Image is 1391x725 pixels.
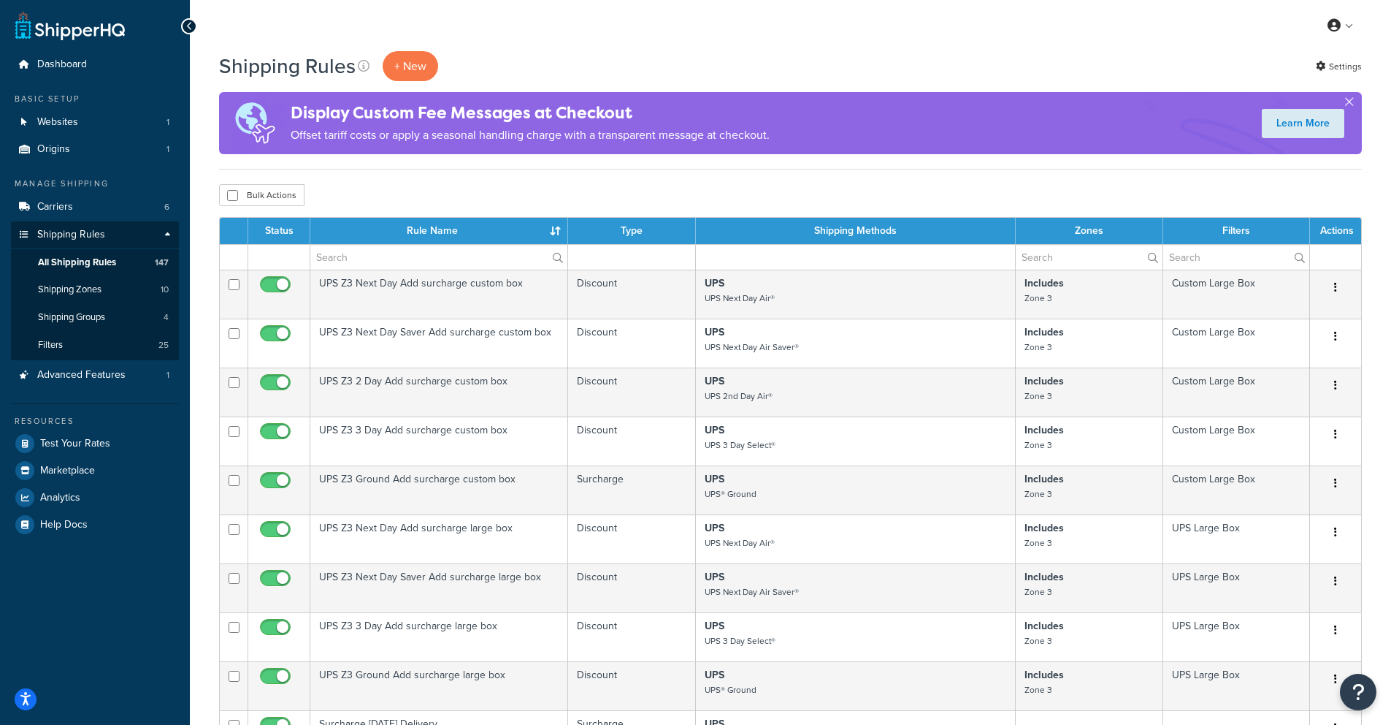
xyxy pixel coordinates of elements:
[40,492,80,504] span: Analytics
[705,292,775,305] small: UPS Next Day Air®
[11,136,179,163] a: Origins 1
[11,415,179,428] div: Resources
[1163,270,1310,319] td: Custom Large Box
[705,341,799,354] small: UPS Next Day Air Saver®
[1163,563,1310,612] td: UPS Large Box
[568,661,696,710] td: Discount
[310,417,568,466] td: UPS Z3 3 Day Add surcharge custom box
[1016,245,1162,270] input: Search
[11,249,179,276] li: All Shipping Rules
[1163,368,1310,417] td: Custom Large Box
[166,369,169,382] span: 1
[1024,487,1052,501] small: Zone 3
[11,51,179,78] a: Dashboard
[11,249,179,276] a: All Shipping Rules 147
[15,11,125,40] a: ShipperHQ Home
[11,458,179,484] li: Marketplace
[11,276,179,303] li: Shipping Zones
[1024,292,1052,305] small: Zone 3
[1024,569,1064,585] strong: Includes
[38,311,105,324] span: Shipping Groups
[11,304,179,331] a: Shipping Groups 4
[37,229,105,241] span: Shipping Rules
[1024,471,1064,487] strong: Includes
[1024,585,1052,599] small: Zone 3
[291,125,770,145] p: Offset tariff costs or apply a seasonal handling charge with a transparent message at checkout.
[11,93,179,105] div: Basic Setup
[11,485,179,511] li: Analytics
[1024,618,1064,634] strong: Includes
[248,218,310,244] th: Status
[1024,439,1052,452] small: Zone 3
[158,339,169,352] span: 25
[166,143,169,156] span: 1
[219,52,356,80] h1: Shipping Rules
[1340,674,1376,710] button: Open Resource Center
[1163,515,1310,563] td: UPS Large Box
[1316,56,1362,77] a: Settings
[1024,536,1052,550] small: Zone 3
[310,612,568,661] td: UPS Z3 3 Day Add surcharge large box
[219,184,304,206] button: Bulk Actions
[310,563,568,612] td: UPS Z3 Next Day Saver Add surcharge large box
[568,515,696,563] td: Discount
[38,284,101,296] span: Shipping Zones
[1163,319,1310,368] td: Custom Large Box
[37,116,78,129] span: Websites
[11,221,179,360] li: Shipping Rules
[1310,218,1361,244] th: Actions
[1024,373,1064,389] strong: Includes
[705,471,724,487] strong: UPS
[705,390,773,403] small: UPS 2nd Day Air®
[705,373,724,389] strong: UPS
[1024,634,1052,648] small: Zone 3
[310,319,568,368] td: UPS Z3 Next Day Saver Add surcharge custom box
[11,221,179,248] a: Shipping Rules
[38,257,116,269] span: All Shipping Rules
[37,201,73,213] span: Carriers
[11,430,179,457] a: Test Your Rates
[1024,324,1064,340] strong: Includes
[1163,218,1310,244] th: Filters
[1016,218,1163,244] th: Zones
[310,245,567,270] input: Search
[164,201,169,213] span: 6
[11,304,179,331] li: Shipping Groups
[705,618,724,634] strong: UPS
[568,218,696,244] th: Type
[161,284,169,296] span: 10
[705,634,775,648] small: UPS 3 Day Select®
[164,311,169,324] span: 4
[1024,390,1052,403] small: Zone 3
[11,109,179,136] li: Websites
[310,466,568,515] td: UPS Z3 Ground Add surcharge custom box
[11,512,179,538] a: Help Docs
[568,417,696,466] td: Discount
[568,270,696,319] td: Discount
[310,218,568,244] th: Rule Name : activate to sort column ascending
[568,466,696,515] td: Surcharge
[705,667,724,683] strong: UPS
[11,136,179,163] li: Origins
[1163,612,1310,661] td: UPS Large Box
[11,332,179,359] a: Filters 25
[11,178,179,190] div: Manage Shipping
[40,519,88,531] span: Help Docs
[1163,661,1310,710] td: UPS Large Box
[11,362,179,389] li: Advanced Features
[310,368,568,417] td: UPS Z3 2 Day Add surcharge custom box
[155,257,169,269] span: 147
[310,661,568,710] td: UPS Z3 Ground Add surcharge large box
[705,683,756,696] small: UPS® Ground
[37,369,126,382] span: Advanced Features
[1163,245,1309,270] input: Search
[37,58,87,71] span: Dashboard
[705,276,724,291] strong: UPS
[1163,466,1310,515] td: Custom Large Box
[705,520,724,536] strong: UPS
[11,194,179,221] a: Carriers 6
[40,465,95,477] span: Marketplace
